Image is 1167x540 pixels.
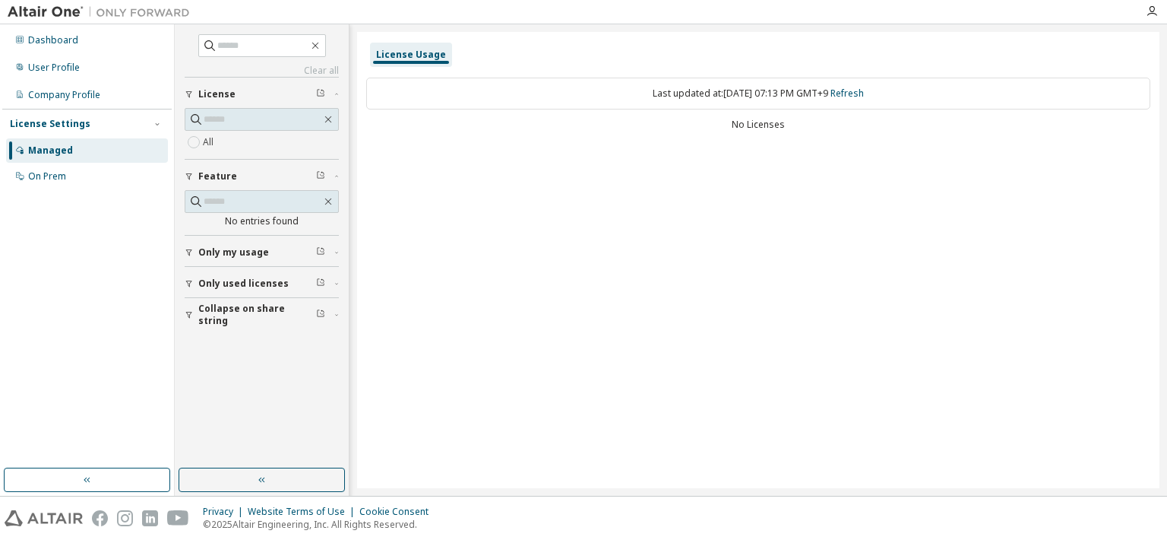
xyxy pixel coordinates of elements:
img: instagram.svg [117,510,133,526]
div: User Profile [28,62,80,74]
img: Altair One [8,5,198,20]
span: Feature [198,170,237,183]
a: Clear all [185,65,339,77]
span: Clear filter [316,309,325,321]
span: License [198,88,236,100]
span: Only my usage [198,246,269,259]
div: No entries found [185,215,339,227]
p: © 2025 Altair Engineering, Inc. All Rights Reserved. [203,518,438,531]
button: Collapse on share string [185,298,339,332]
img: linkedin.svg [142,510,158,526]
img: youtube.svg [167,510,189,526]
div: License Usage [376,49,446,61]
a: Refresh [830,87,864,100]
span: Only used licenses [198,278,289,290]
div: Last updated at: [DATE] 07:13 PM GMT+9 [366,78,1150,110]
div: License Settings [10,118,90,130]
div: Company Profile [28,89,100,101]
div: Privacy [203,506,248,518]
div: Dashboard [28,34,78,46]
button: Only used licenses [185,267,339,300]
span: Clear filter [316,246,325,259]
div: On Prem [28,170,66,183]
div: Cookie Consent [359,506,438,518]
img: facebook.svg [92,510,108,526]
div: Website Terms of Use [248,506,359,518]
button: Only my usage [185,236,339,269]
button: Feature [185,160,339,193]
label: All [203,133,217,151]
span: Collapse on share string [198,303,316,327]
button: License [185,78,339,111]
span: Clear filter [316,278,325,290]
div: No Licenses [366,119,1150,131]
span: Clear filter [316,88,325,100]
img: altair_logo.svg [5,510,83,526]
span: Clear filter [316,170,325,183]
div: Managed [28,145,73,157]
